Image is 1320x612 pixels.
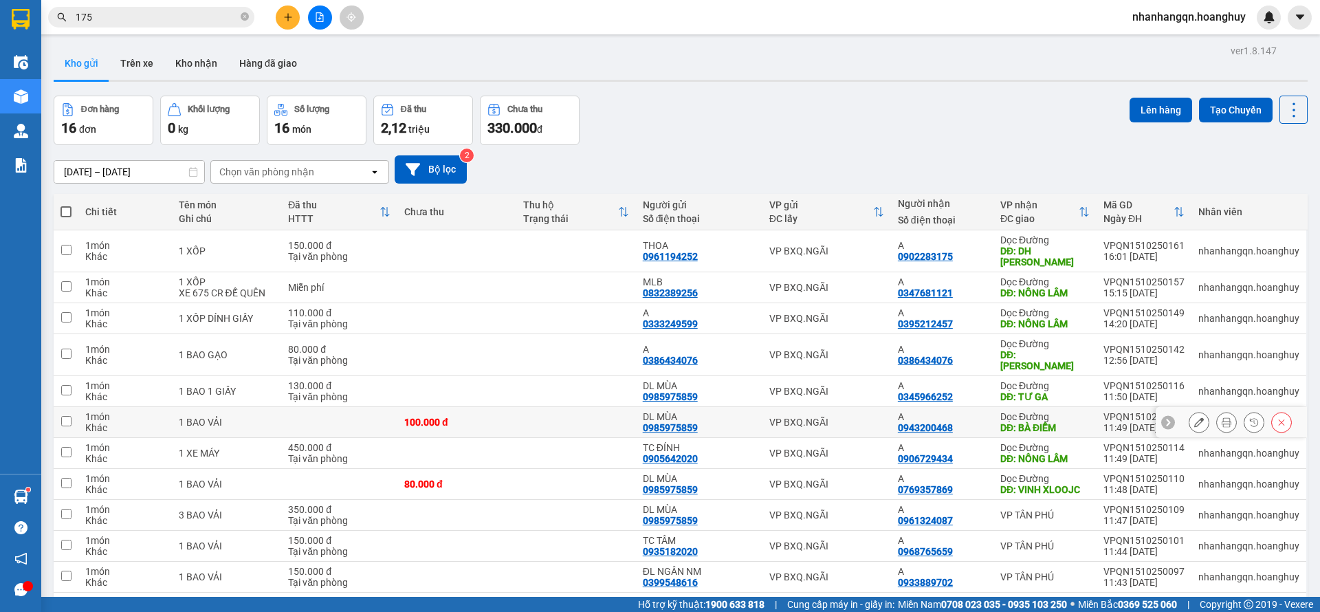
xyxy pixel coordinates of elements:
[288,546,390,557] div: Tại văn phòng
[54,161,204,183] input: Select a date range.
[1198,386,1299,397] div: nhanhangqn.hoanghuy
[1000,484,1090,495] div: DĐ: VINH XLOOJC
[643,484,698,495] div: 0985975859
[1000,318,1090,329] div: DĐ: NÔNG LÂM
[288,535,390,546] div: 150.000 đ
[1198,510,1299,521] div: nhanhangqn.hoanghuy
[179,287,275,298] div: XE 675 CR ĐỂ QUÊN
[941,599,1067,610] strong: 0708 023 035 - 0935 103 250
[179,540,275,551] div: 1 BAO VẢI
[288,515,390,526] div: Tại văn phòng
[1103,213,1174,224] div: Ngày ĐH
[276,6,300,30] button: plus
[1000,307,1090,318] div: Dọc Đường
[14,55,28,69] img: warehouse-icon
[26,488,30,492] sup: 1
[1000,422,1090,433] div: DĐ: BÀ ĐIỂM
[288,344,390,355] div: 80.000 đ
[85,546,164,557] div: Khác
[1000,571,1090,582] div: VP TÂN PHÚ
[369,166,380,177] svg: open
[79,124,96,135] span: đơn
[54,47,109,80] button: Kho gửi
[1189,412,1209,433] div: Sửa đơn hàng
[160,96,260,145] button: Khối lượng0kg
[1000,391,1090,402] div: DĐ: TƯ GA
[288,380,390,391] div: 130.000 đ
[898,391,953,402] div: 0345966252
[898,198,987,209] div: Người nhận
[404,479,509,490] div: 80.000 đ
[643,307,756,318] div: A
[241,11,249,24] span: close-circle
[643,318,698,329] div: 0333249599
[1103,276,1185,287] div: VPQN1510250157
[179,510,275,521] div: 3 BAO VẢI
[54,96,153,145] button: Đơn hàng16đơn
[109,47,164,80] button: Trên xe
[179,479,275,490] div: 1 BAO VẢI
[1000,380,1090,391] div: Dọc Đường
[1103,287,1185,298] div: 15:15 [DATE]
[1103,577,1185,588] div: 11:43 [DATE]
[85,355,164,366] div: Khác
[898,597,1067,612] span: Miền Nam
[1000,276,1090,287] div: Dọc Đường
[404,206,509,217] div: Chưa thu
[76,10,238,25] input: Tìm tên, số ĐT hoặc mã đơn
[1130,98,1192,122] button: Lên hàng
[179,276,275,287] div: 1 XỐP
[288,566,390,577] div: 150.000 đ
[769,245,884,256] div: VP BXQ.NGÃI
[643,251,698,262] div: 0961194252
[14,158,28,173] img: solution-icon
[898,442,987,453] div: A
[1199,98,1273,122] button: Tạo Chuyến
[308,6,332,30] button: file-add
[898,597,987,608] div: AD
[769,213,873,224] div: ĐC lấy
[643,535,756,546] div: TC TÂM
[705,599,764,610] strong: 1900 633 818
[898,251,953,262] div: 0902283175
[179,448,275,459] div: 1 XE MÁY
[1000,287,1090,298] div: DĐ: NÔNG LÂM
[288,391,390,402] div: Tại văn phòng
[228,47,308,80] button: Hàng đã giao
[1263,11,1275,23] img: icon-new-feature
[288,307,390,318] div: 110.000 đ
[288,199,379,210] div: Đã thu
[460,149,474,162] sup: 2
[1000,473,1090,484] div: Dọc Đường
[85,453,164,464] div: Khác
[1000,597,1090,608] div: Dọc Đường
[85,411,164,422] div: 1 món
[179,571,275,582] div: 1 BAO VẢI
[85,240,164,251] div: 1 món
[1103,240,1185,251] div: VPQN1510250161
[898,504,987,515] div: A
[643,515,698,526] div: 0985975859
[267,96,366,145] button: Số lượng16món
[85,276,164,287] div: 1 món
[288,251,390,262] div: Tại văn phòng
[769,479,884,490] div: VP BXQ.NGÃI
[292,124,311,135] span: món
[1103,546,1185,557] div: 11:44 [DATE]
[1103,566,1185,577] div: VPQN1510250097
[1103,473,1185,484] div: VPQN1510250110
[85,535,164,546] div: 1 món
[762,194,891,230] th: Toggle SortBy
[523,213,617,224] div: Trạng thái
[85,391,164,402] div: Khác
[769,417,884,428] div: VP BXQ.NGÃI
[381,120,406,136] span: 2,12
[769,571,884,582] div: VP BXQ.NGÃI
[179,313,275,324] div: 1 XỐP DÍNH GIẤY
[787,597,894,612] span: Cung cấp máy in - giấy in:
[14,552,27,565] span: notification
[408,124,430,135] span: triệu
[14,124,28,138] img: warehouse-icon
[898,215,987,226] div: Số điện thoại
[769,540,884,551] div: VP BXQ.NGÃI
